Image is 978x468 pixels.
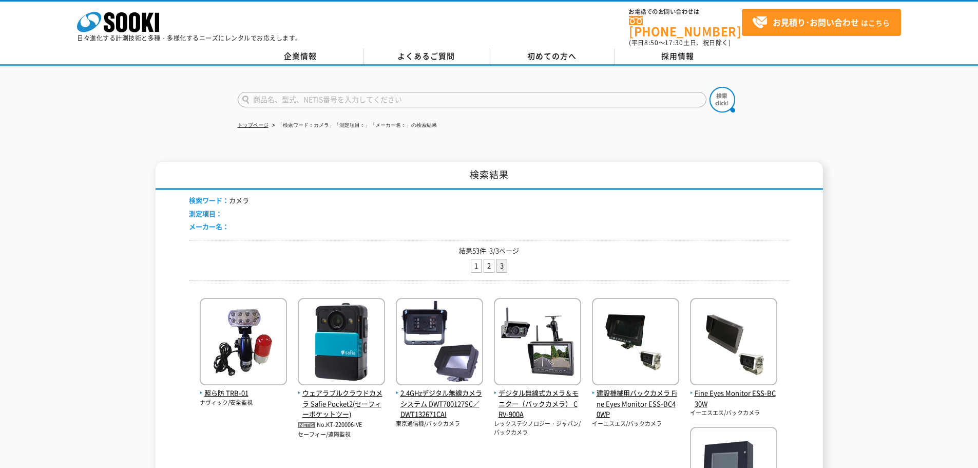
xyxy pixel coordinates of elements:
[298,388,385,420] span: ウェアラブルクラウドカメラ Safie Pocket2(セーフィーポケットツー)
[189,221,229,231] span: メーカー名：
[156,162,823,190] h1: 検索結果
[629,16,742,37] a: [PHONE_NUMBER]
[200,377,287,399] a: 照ら防 TRB-01
[690,409,777,418] p: イーエスエス/バックカメラ
[773,16,859,28] strong: お見積り･お問い合わせ
[752,15,890,30] span: はこちら
[644,38,659,47] span: 8:50
[77,35,302,41] p: 日々進化する計測技術と多種・多様化するニーズにレンタルでお応えします。
[298,298,385,388] img: Safie Pocket2(セーフィーポケットツー)
[665,38,683,47] span: 17:30
[494,388,581,420] span: デジタル無線式カメラ＆モニター（バックカメラ） CRV-900A
[238,122,269,128] a: トップページ
[592,388,679,420] span: 建設機械用バックカメラ Fine Eyes Monitor ESS-BC40WP
[629,9,742,15] span: お電話でのお問い合わせは
[489,49,615,64] a: 初めての方へ
[396,420,483,428] p: 東京通信機/バックカメラ
[484,259,494,272] a: 2
[200,298,287,388] img: TRB-01
[592,298,679,388] img: ESS-BC40WP
[690,377,777,409] a: Fine Eyes Monitor ESS-BC30W
[298,420,385,430] p: No.KT-220006-VE
[494,298,581,388] img: CRV-900A
[298,430,385,439] p: セーフィー/遠隔監視
[709,87,735,113] img: btn_search.png
[363,49,489,64] a: よくあるご質問
[396,377,483,420] a: 2.4GHzデジタル無線カメラシステム DWT700127SC／DWT132671CAI
[592,377,679,420] a: 建設機械用バックカメラ Fine Eyes Monitor ESS-BC40WP
[298,377,385,420] a: ウェアラブルクラウドカメラ Safie Pocket2(セーフィーポケットツー)
[527,50,577,62] span: 初めての方へ
[238,92,706,107] input: 商品名、型式、NETIS番号を入力してください
[189,195,229,205] span: 検索ワード：
[742,9,901,36] a: お見積り･お問い合わせはこちら
[189,246,790,256] p: 結果53件 3/3ページ
[200,388,287,399] span: 照ら防 TRB-01
[238,49,363,64] a: 企業情報
[615,49,741,64] a: 採用情報
[494,377,581,420] a: デジタル無線式カメラ＆モニター（バックカメラ） CRV-900A
[629,38,731,47] span: (平日 ～ 土日、祝日除く)
[592,420,679,428] p: イーエスエス/バックカメラ
[396,298,483,388] img: DWT700127SC／DWT132671CAI
[270,120,437,131] li: 「検索ワード：カメラ」「測定項目：」「メーカー名：」の検索結果
[471,259,481,272] a: 1
[189,195,249,206] li: カメラ
[200,399,287,407] p: ナヴィック/安全監視
[189,209,222,218] span: 測定項目：
[496,259,507,273] li: 3
[690,298,777,388] img: ESS-BC30W
[396,388,483,420] span: 2.4GHzデジタル無線カメラシステム DWT700127SC／DWT132671CAI
[494,420,581,437] p: レックステクノロジー・ジャパン/バックカメラ
[690,388,777,409] span: Fine Eyes Monitor ESS-BC30W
